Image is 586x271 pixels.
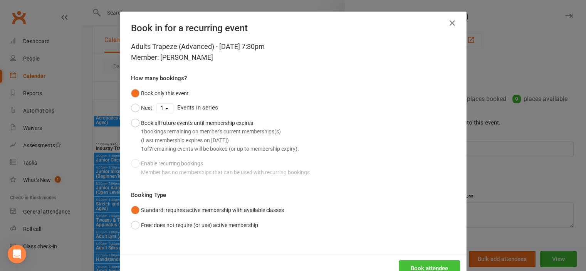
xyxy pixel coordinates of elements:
h4: Book in for a recurring event [131,23,455,34]
label: Booking Type [131,190,166,200]
button: Book only this event [131,86,189,101]
div: Events in series [131,101,455,115]
button: Close [446,17,458,29]
div: Adults Trapeze (Advanced) - [DATE] 7:30pm Member: [PERSON_NAME] [131,41,455,63]
strong: 1 [141,128,144,135]
button: Book all future events until membership expires1bookings remaining on member's current membership... [131,116,299,157]
strong: 7 [149,146,152,152]
div: Open Intercom Messenger [8,245,26,263]
div: bookings remaining on member's current memberships(s) (Last membership expires on [DATE]) of rema... [141,127,299,153]
button: Free: does not require (or use) active membership [131,218,258,232]
label: How many bookings? [131,74,187,83]
strong: 1 [141,146,144,152]
button: Next [131,101,152,115]
button: Standard: requires active membership with available classes [131,203,284,217]
div: Book all future events until membership expires [141,119,299,153]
